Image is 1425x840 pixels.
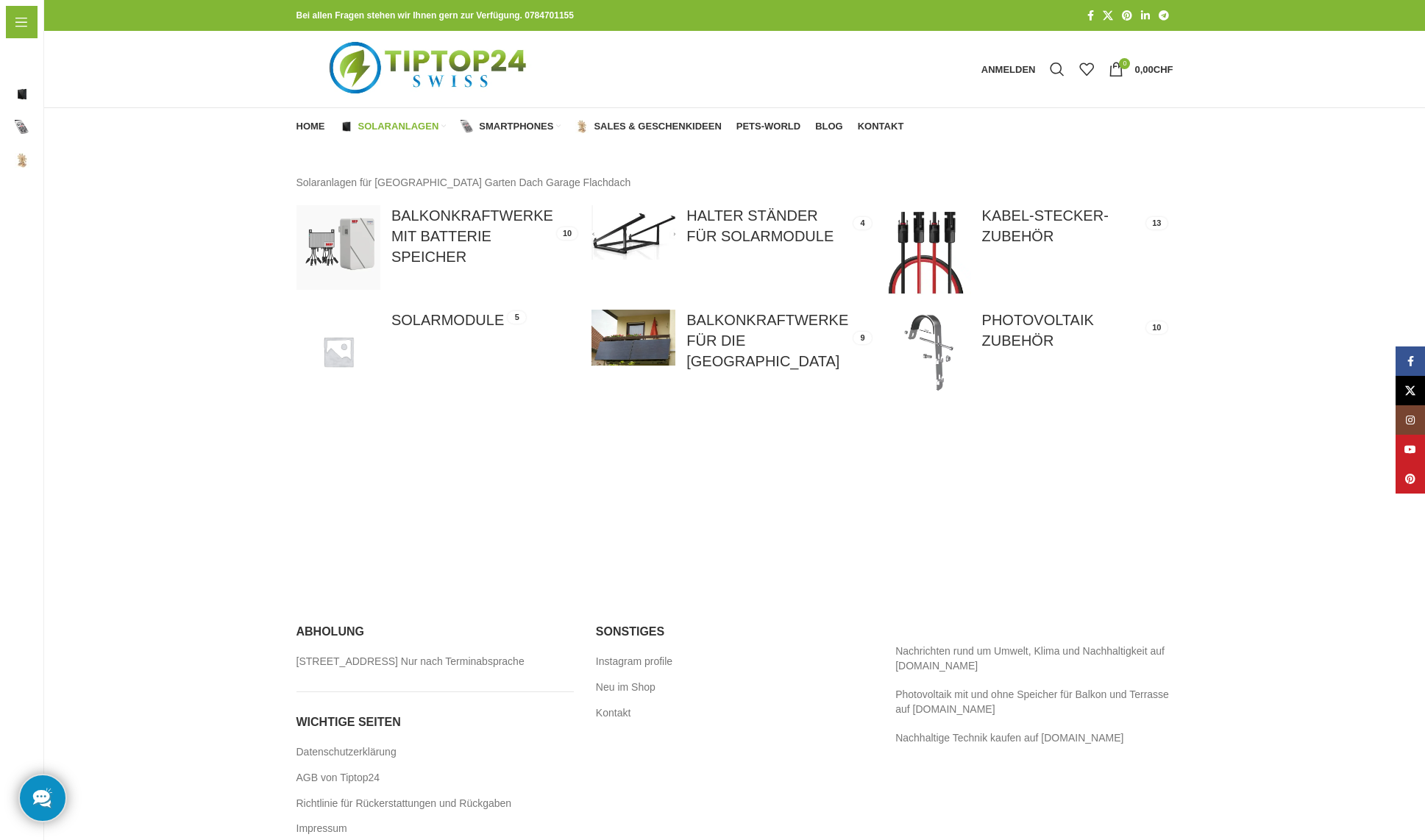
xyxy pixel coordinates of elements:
[1117,6,1137,26] a: Pinterest Social Link
[1396,346,1425,376] a: Facebook Social Link
[340,112,447,141] a: Solaranlagen
[575,120,589,133] img: Sales & Geschenkideen
[858,112,904,141] a: Kontakt
[1154,6,1173,26] a: Telegram Social Link
[815,112,843,141] a: Blog
[1396,435,1425,464] a: YouTube Social Link
[15,180,69,207] span: Pets-World
[1083,6,1098,26] a: Facebook Social Link
[340,120,353,133] img: Solaranlagen
[35,14,63,30] span: Menü
[895,645,1165,672] a: Nachrichten rund um Umwelt, Klima und Nachhaltigkeit auf [DOMAIN_NAME]
[895,688,1169,715] a: Photovoltaik mit und ohne Speicher für Balkon und Terrasse auf [DOMAIN_NAME]
[1154,64,1173,75] span: CHF
[296,745,398,760] a: Datenschutzerklärung
[37,147,153,174] span: Sales & Geschenkideen
[37,114,102,140] span: Smartphones
[296,624,574,640] h5: Abholung
[296,112,325,141] a: Home
[15,48,43,74] span: Home
[575,112,721,141] a: Sales & Geschenkideen
[296,174,1173,191] p: Solaranlagen für [GEOGRAPHIC_DATA] Garten Dach Garage Flachdach
[358,121,439,132] span: Solaranlagen
[15,246,53,273] span: Kontakt
[974,54,1043,84] a: Anmelden
[596,706,632,721] a: Kontakt
[1101,54,1180,84] a: 0 0,00CHF
[1098,6,1117,26] a: X Social Link
[1072,54,1101,84] div: Meine Wunschliste
[736,112,800,141] a: Pets-World
[596,624,873,640] h5: Sonstiges
[296,655,526,669] a: [STREET_ADDRESS] Nur nach Terminabsprache
[1137,6,1154,26] a: LinkedIn Social Link
[736,121,800,132] span: Pets-World
[1042,54,1072,84] a: Suche
[895,732,1123,744] a: Nachhaltige Technik kaufen auf [DOMAIN_NAME]
[1134,64,1173,75] bdi: 0,00
[296,63,564,74] a: Logo der Website
[1396,405,1425,435] a: Instagram Social Link
[1119,58,1130,69] span: 0
[296,31,564,107] img: Tiptop24 Nachhaltige & Faire Produkte
[596,680,657,695] a: Neu im Shop
[858,121,904,132] span: Kontakt
[596,655,674,669] a: Instagram profile
[296,771,382,786] a: AGB von Tiptop24
[15,87,29,102] img: Solaranlagen
[1396,464,1425,494] a: Pinterest Social Link
[37,81,102,107] span: Solaranlagen
[461,112,561,141] a: Smartphones
[479,121,553,132] span: Smartphones
[296,714,574,730] h5: Wichtige seiten
[981,65,1036,74] span: Anmelden
[15,120,29,135] img: Smartphones
[1396,376,1425,405] a: X Social Link
[296,797,514,811] a: Richtlinie für Rückerstattungen und Rückgaben
[296,121,325,132] span: Home
[594,121,721,132] span: Sales & Geschenkideen
[815,121,843,132] span: Blog
[289,112,911,141] div: Hauptnavigation
[15,153,29,168] img: Sales & Geschenkideen
[296,10,574,21] strong: Bei allen Fragen stehen wir Ihnen gern zur Verfügung. 0784701155
[15,213,38,240] span: Blog
[461,120,474,133] img: Smartphones
[296,822,349,836] a: Impressum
